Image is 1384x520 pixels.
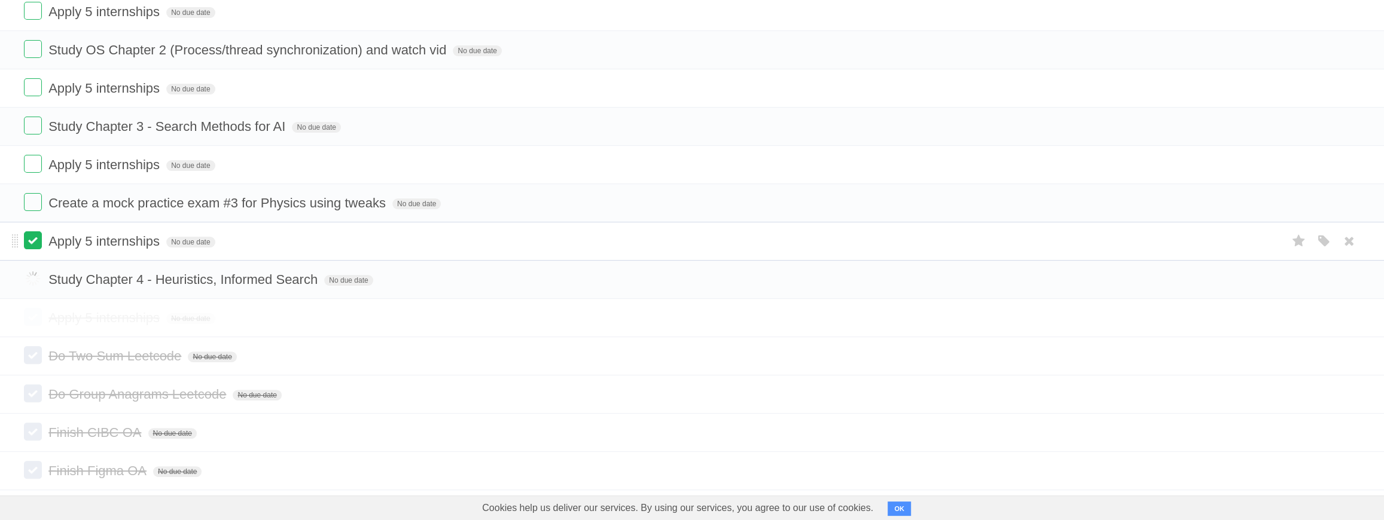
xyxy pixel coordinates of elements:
span: Finish Figma OA [48,463,150,478]
span: No due date [166,237,215,247]
label: Done [24,2,42,20]
span: Apply 5 internships [48,310,163,325]
label: Done [24,231,42,249]
span: Apply 5 internships [48,4,163,19]
label: Star task [1287,231,1310,251]
span: Apply 5 internships [48,81,163,96]
span: No due date [166,160,215,171]
label: Done [24,346,42,364]
span: No due date [166,313,215,324]
span: Study Chapter 3 - Search Methods for AI [48,119,288,134]
span: No due date [453,45,501,56]
span: No due date [292,122,340,133]
span: Finish CIBC OA [48,425,144,440]
label: Done [24,117,42,134]
label: Done [24,461,42,479]
label: Done [24,155,42,173]
span: No due date [392,198,441,209]
span: Study Chapter 4 - Heuristics, Informed Search [48,272,321,287]
label: Done [24,270,42,287]
span: No due date [166,84,215,94]
span: No due date [166,7,215,18]
label: Done [24,193,42,211]
span: Apply 5 internships [48,157,163,172]
span: No due date [324,275,373,286]
label: Done [24,40,42,58]
span: No due date [233,390,281,400]
span: No due date [188,351,236,362]
button: OK [888,501,911,516]
span: Do Group Anagrams Leetcode [48,387,229,402]
span: Cookies help us deliver our services. By using our services, you agree to our use of cookies. [470,496,885,520]
label: Done [24,423,42,441]
span: Study OS Chapter 2 (Process/thread synchronization) and watch vid [48,42,449,57]
label: Done [24,78,42,96]
label: Done [24,384,42,402]
span: No due date [153,466,202,477]
span: No due date [148,428,197,439]
label: Done [24,308,42,326]
span: Apply 5 internships [48,234,163,249]
span: Create a mock practice exam #3 for Physics using tweaks [48,195,389,210]
span: Do Two Sum Leetcode [48,348,184,363]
